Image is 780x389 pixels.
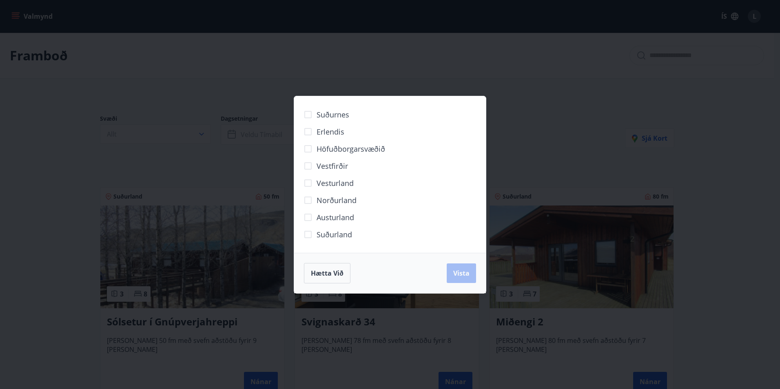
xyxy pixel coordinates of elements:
[317,109,349,120] span: Suðurnes
[311,269,343,278] span: Hætta við
[317,178,354,188] span: Vesturland
[317,229,352,240] span: Suðurland
[317,195,357,206] span: Norðurland
[304,263,350,283] button: Hætta við
[317,144,385,154] span: Höfuðborgarsvæðið
[317,161,348,171] span: Vestfirðir
[317,126,344,137] span: Erlendis
[317,212,354,223] span: Austurland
